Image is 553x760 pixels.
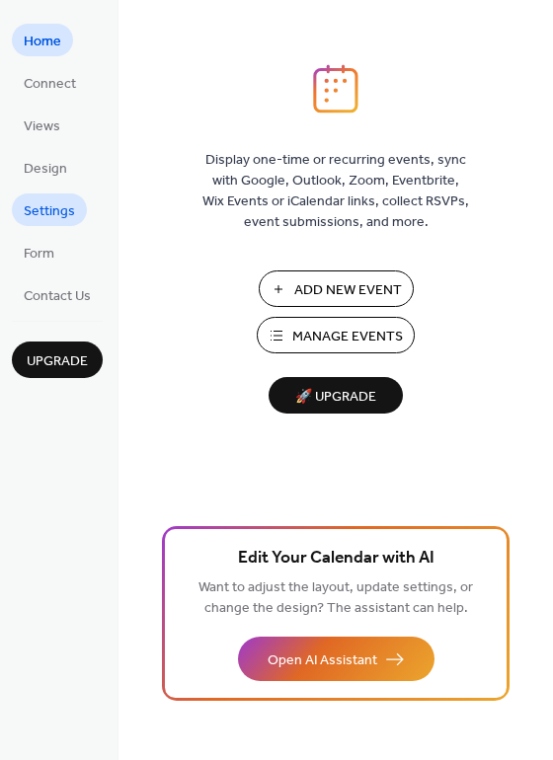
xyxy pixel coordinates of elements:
span: Open AI Assistant [268,650,377,671]
a: Contact Us [12,278,103,311]
button: 🚀 Upgrade [269,377,403,414]
a: Connect [12,66,88,99]
span: Contact Us [24,286,91,307]
img: logo_icon.svg [313,64,358,114]
a: Form [12,236,66,268]
span: Want to adjust the layout, update settings, or change the design? The assistant can help. [198,574,473,622]
span: Upgrade [27,351,88,372]
span: Settings [24,201,75,222]
span: Home [24,32,61,52]
span: Design [24,159,67,180]
a: Design [12,151,79,184]
a: Settings [12,193,87,226]
span: Form [24,244,54,265]
span: Add New Event [294,280,402,301]
a: Views [12,109,72,141]
a: Home [12,24,73,56]
button: Add New Event [259,270,414,307]
span: Manage Events [292,327,403,347]
button: Open AI Assistant [238,637,434,681]
button: Upgrade [12,342,103,378]
span: Display one-time or recurring events, sync with Google, Outlook, Zoom, Eventbrite, Wix Events or ... [202,150,469,233]
span: Connect [24,74,76,95]
span: 🚀 Upgrade [280,384,391,411]
span: Views [24,116,60,137]
button: Manage Events [257,317,415,353]
span: Edit Your Calendar with AI [238,545,434,572]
